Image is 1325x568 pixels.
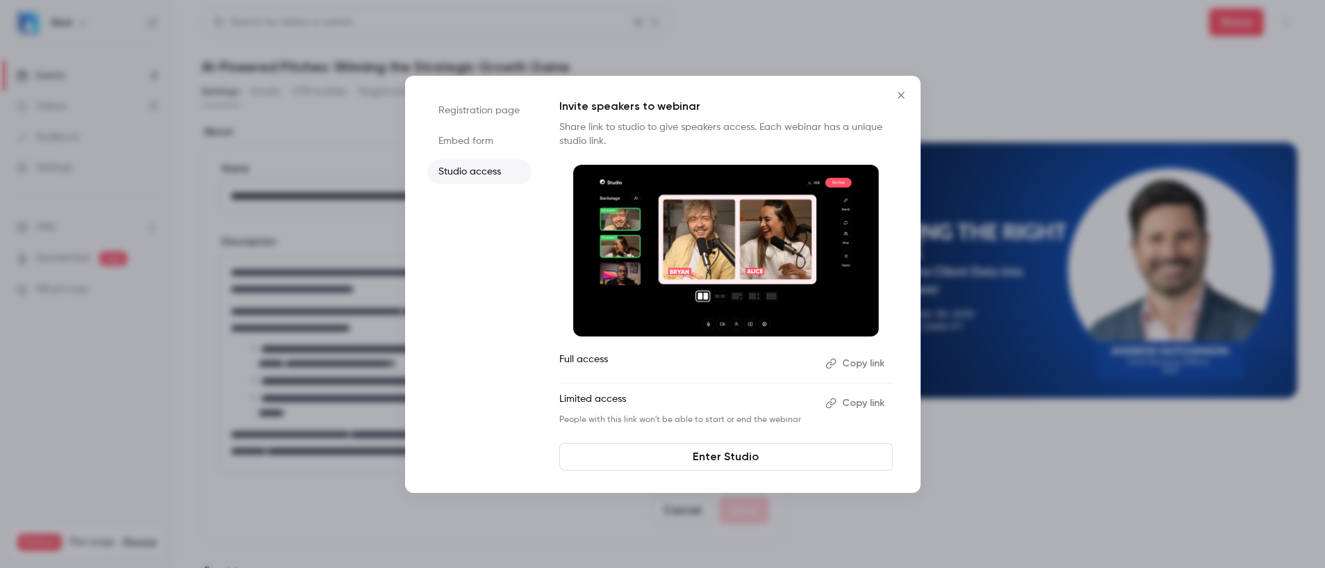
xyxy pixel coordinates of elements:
[887,81,915,109] button: Close
[559,414,814,425] p: People with this link won't be able to start or end the webinar
[427,159,532,184] li: Studio access
[559,120,893,148] p: Share link to studio to give speakers access. Each webinar has a unique studio link.
[559,443,893,471] a: Enter Studio
[559,392,814,414] p: Limited access
[427,129,532,154] li: Embed form
[573,165,879,337] img: Invite speakers to webinar
[820,392,893,414] button: Copy link
[427,98,532,123] li: Registration page
[559,98,893,115] p: Invite speakers to webinar
[559,352,814,375] p: Full access
[820,352,893,375] button: Copy link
